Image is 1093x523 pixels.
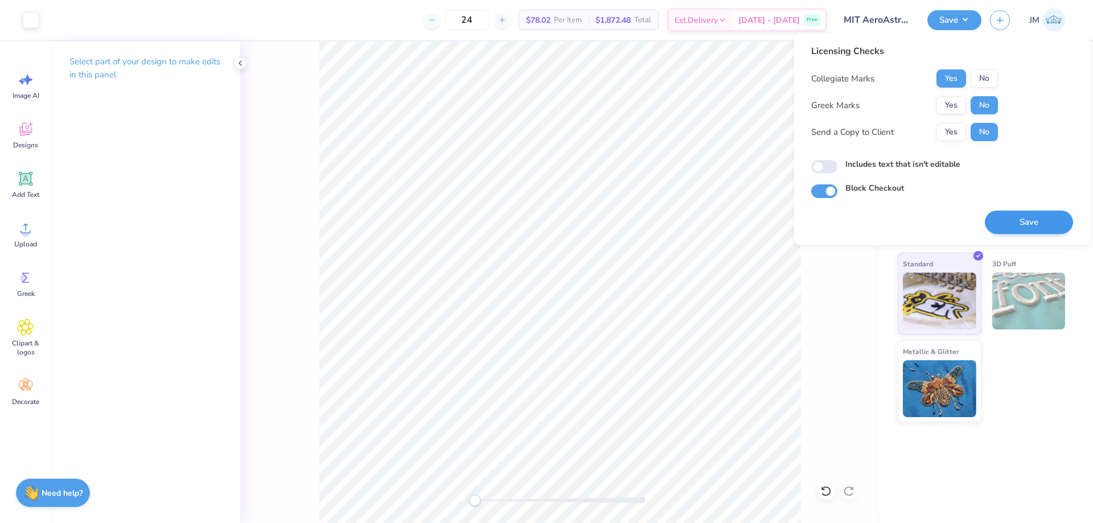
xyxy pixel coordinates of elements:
[811,99,860,112] div: Greek Marks
[992,273,1066,330] img: 3D Puff
[13,91,39,100] span: Image AI
[14,240,37,249] span: Upload
[903,273,976,330] img: Standard
[12,190,39,199] span: Add Text
[13,141,38,150] span: Designs
[445,10,489,30] input: – –
[1029,14,1039,27] span: JM
[903,345,959,357] span: Metallic & Glitter
[927,10,981,30] button: Save
[811,126,894,139] div: Send a Copy to Client
[971,69,998,88] button: No
[1042,9,1065,31] img: Joshua Macky Gaerlan
[985,211,1073,234] button: Save
[971,96,998,114] button: No
[634,14,651,26] span: Total
[936,123,966,141] button: Yes
[469,495,480,506] div: Accessibility label
[12,397,39,406] span: Decorate
[595,14,631,26] span: $1,872.48
[554,14,582,26] span: Per Item
[936,96,966,114] button: Yes
[675,14,718,26] span: Est. Delivery
[811,44,998,58] div: Licensing Checks
[903,360,976,417] img: Metallic & Glitter
[845,158,960,170] label: Includes text that isn't editable
[992,258,1016,270] span: 3D Puff
[971,123,998,141] button: No
[7,339,44,357] span: Clipart & logos
[526,14,550,26] span: $78.02
[17,289,35,298] span: Greek
[807,16,817,24] span: Free
[845,182,904,194] label: Block Checkout
[903,258,933,270] span: Standard
[42,488,83,499] strong: Need help?
[811,72,874,85] div: Collegiate Marks
[936,69,966,88] button: Yes
[1024,9,1070,31] a: JM
[738,14,800,26] span: [DATE] - [DATE]
[69,55,222,81] p: Select part of your design to make edits in this panel
[835,9,919,31] input: Untitled Design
